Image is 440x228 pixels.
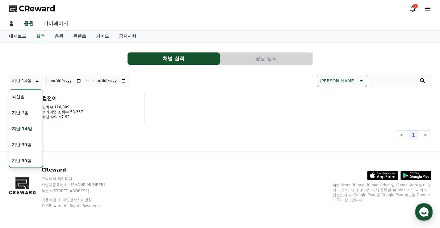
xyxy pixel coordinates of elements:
p: 프리미엄 조회수 58,357 [42,110,83,114]
a: 음원 [23,17,35,30]
button: 최신일 [9,90,27,103]
a: 음원 [50,31,68,42]
p: 조회수 116,809 [42,105,83,110]
button: 영상 실적 [220,52,312,65]
button: 지난 14일 [9,75,43,87]
span: CReward [19,4,55,14]
span: 홈 [19,186,23,191]
div: 1 [413,4,418,9]
p: ~ [85,77,89,85]
a: 가이드 [91,31,114,42]
a: 설정 [80,177,119,192]
p: 지난 14일 [12,77,31,85]
a: 대화 [41,177,80,192]
a: 공지사항 [114,31,141,42]
a: 영상 실적 [220,52,313,65]
a: CReward [9,4,55,14]
p: © CReward All Rights Reserved. [41,203,117,208]
span: 설정 [95,186,103,191]
p: 주소 : [STREET_ADDRESS] [41,189,117,193]
p: 주식회사 와이피랩 [41,176,117,181]
a: 실적 [34,31,47,42]
button: < [396,130,408,140]
button: 1 [408,130,419,140]
a: 이용약관 [41,198,61,202]
button: 채널 실적 [128,52,220,65]
span: 대화 [57,186,64,191]
p: App Store, iCloud, iCloud Drive 및 iTunes Store는 미국과 그 밖의 나라 및 지역에서 등록된 Apple Inc.의 서비스 상표입니다. Goo... [333,183,431,202]
a: 1 [409,5,417,12]
p: [PERSON_NAME] [320,77,355,85]
button: 지난 90일 [9,154,34,168]
button: [PERSON_NAME] [317,75,367,87]
p: 사업자등록번호 : [PHONE_NUMBER] [41,182,117,187]
button: 지난 14일 [9,122,35,135]
a: 대시보드 [4,31,31,42]
a: 콘텐츠 [68,31,91,42]
p: CReward [41,166,117,174]
h3: 썰전이 [42,95,83,102]
p: 예상 수익 $7.92 [42,114,83,119]
a: 홈 [4,17,19,30]
button: > [419,130,431,140]
button: 썰전이 조회수 116,809 프리미엄 조회수 58,357 예상 수익 $7.92 [9,92,145,125]
a: 마이페이지 [39,17,73,30]
button: 지난 30일 [9,138,34,151]
button: 지난 7일 [9,106,31,119]
a: 개인정보처리방침 [62,198,92,202]
a: 홈 [2,177,41,192]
